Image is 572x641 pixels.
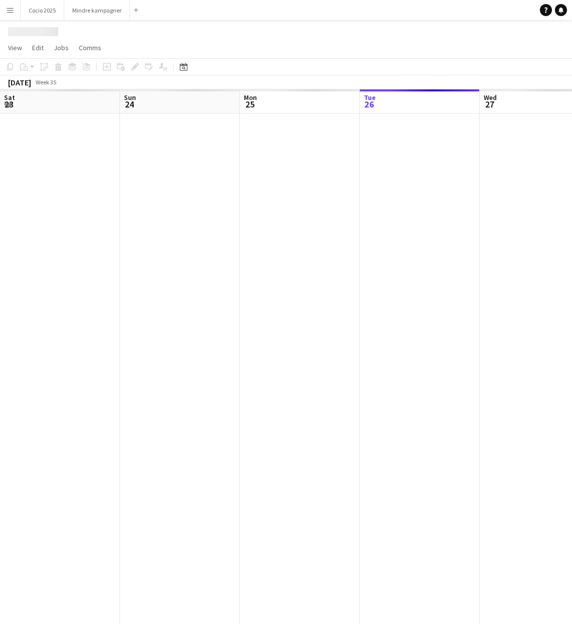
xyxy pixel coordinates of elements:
span: Sat [4,93,15,102]
span: Wed [484,93,497,102]
button: Mindre kampagner [64,1,130,20]
button: Cocio 2025 [21,1,64,20]
span: Tue [364,93,376,102]
span: Jobs [54,43,69,52]
a: Jobs [50,41,73,54]
div: [DATE] [8,77,31,87]
span: 27 [482,98,497,110]
span: Sun [124,93,136,102]
span: Week 35 [33,78,58,86]
span: 24 [122,98,136,110]
a: Comms [75,41,105,54]
span: Mon [244,93,257,102]
a: View [4,41,26,54]
span: 23 [3,98,15,110]
span: 25 [242,98,257,110]
span: View [8,43,22,52]
span: 26 [362,98,376,110]
a: Edit [28,41,48,54]
span: Comms [79,43,101,52]
span: Edit [32,43,44,52]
